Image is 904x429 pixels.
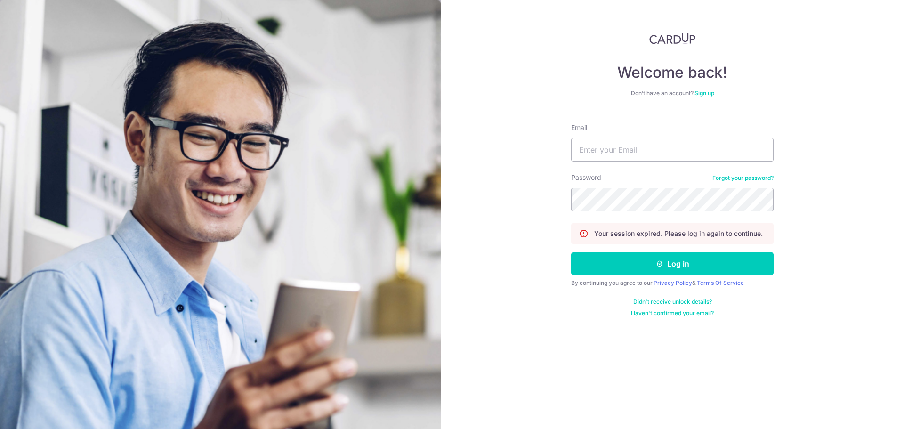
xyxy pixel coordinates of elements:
label: Email [571,123,587,132]
div: By continuing you agree to our & [571,279,774,287]
p: Your session expired. Please log in again to continue. [594,229,763,238]
a: Terms Of Service [697,279,744,286]
h4: Welcome back! [571,63,774,82]
a: Forgot your password? [712,174,774,182]
button: Log in [571,252,774,275]
div: Don’t have an account? [571,89,774,97]
a: Sign up [694,89,714,97]
a: Haven't confirmed your email? [631,309,714,317]
a: Privacy Policy [654,279,692,286]
img: CardUp Logo [649,33,695,44]
a: Didn't receive unlock details? [633,298,712,306]
input: Enter your Email [571,138,774,162]
label: Password [571,173,601,182]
